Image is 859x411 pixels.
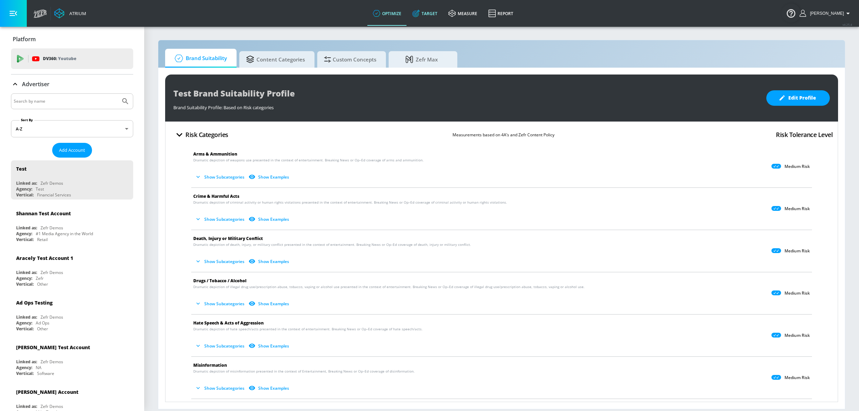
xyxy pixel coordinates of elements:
div: Zefr Demos [41,225,63,231]
div: Test [36,186,44,192]
div: Test [16,165,26,172]
div: Platform [11,30,133,49]
span: Content Categories [246,51,305,68]
div: Zefr Demos [41,314,63,320]
p: Medium Risk [784,164,810,169]
span: Dramatic depiction of illegal drug use/prescription abuse, tobacco, vaping or alcohol use present... [193,284,585,289]
button: Show Examples [247,298,292,309]
div: Financial Services [37,192,71,198]
div: #1 Media Agency in the World [36,231,93,237]
span: Dramatic depiction of death, injury, or military conflict presented in the context of entertainme... [193,242,471,247]
div: Agency: [16,320,32,326]
div: Zefr Demos [41,359,63,365]
button: Open Resource Center [781,3,801,23]
p: Medium Risk [784,290,810,296]
button: Show Subcategories [193,383,247,394]
span: Misinformation [193,362,227,368]
div: Linked as: [16,225,37,231]
span: Death, Injury or Military Conflict [193,236,263,241]
span: Arms & Ammunition [193,151,237,157]
button: Risk Categories [171,127,231,143]
div: A-Z [11,120,133,137]
div: DV360: Youtube [11,48,133,69]
span: Zefr Max [396,51,448,68]
div: Agency: [16,231,32,237]
p: Measurements based on 4A’s and Zefr Content Policy [453,131,554,138]
a: measure [443,1,483,26]
div: Aracely Test Account 1Linked as:Zefr DemosAgency:ZefrVertical:Other [11,250,133,289]
div: Linked as: [16,403,37,409]
div: Vertical: [16,237,34,242]
div: Vertical: [16,192,34,198]
div: Zefr Demos [41,403,63,409]
button: Show Examples [247,214,292,225]
div: Shannan Test Account [16,210,71,217]
a: optimize [367,1,407,26]
a: Atrium [54,8,86,19]
div: Other [37,281,48,287]
h4: Risk Tolerance Level [776,130,833,139]
div: Brand Suitability Profile: Based on Risk categories [173,101,759,111]
div: TestLinked as:Zefr DemosAgency:TestVertical:Financial Services [11,160,133,199]
div: Linked as: [16,314,37,320]
button: Show Examples [247,171,292,183]
div: Advertiser [11,75,133,94]
div: Vertical: [16,370,34,376]
p: Advertiser [22,80,49,88]
p: DV360: [43,55,76,62]
button: Show Examples [247,340,292,352]
div: [PERSON_NAME] Account [16,389,78,395]
button: Show Subcategories [193,214,247,225]
button: Show Subcategories [193,340,247,352]
div: Linked as: [16,359,37,365]
button: [PERSON_NAME] [800,9,852,18]
a: Target [407,1,443,26]
div: Vertical: [16,326,34,332]
button: Edit Profile [766,90,830,106]
div: NA [36,365,42,370]
div: Vertical: [16,281,34,287]
span: Custom Concepts [324,51,376,68]
button: Show Examples [247,256,292,267]
span: v 4.25.4 [843,23,852,26]
div: Ad Ops TestingLinked as:Zefr DemosAgency:Ad OpsVertical:Other [11,294,133,333]
label: Sort By [20,118,34,122]
div: Linked as: [16,270,37,275]
div: Retail [37,237,48,242]
div: Ad Ops Testing [16,299,53,306]
div: Software [37,370,54,376]
div: Zefr Demos [41,270,63,275]
button: Add Account [52,143,92,158]
div: Zefr Demos [41,180,63,186]
span: Add Account [59,146,85,154]
div: [PERSON_NAME] Test Account [16,344,90,351]
span: Dramatic depiction of hate speech/acts presented in the context of entertainment. Breaking News o... [193,327,423,332]
span: Drugs / Tobacco / Alcohol [193,278,247,284]
span: Crime & Harmful Acts [193,193,239,199]
div: Ad Ops [36,320,49,326]
a: Report [483,1,519,26]
button: Show Subcategories [193,298,247,309]
input: Search by name [14,97,118,106]
span: Brand Suitability [172,50,227,67]
div: Linked as: [16,180,37,186]
div: Agency: [16,275,32,281]
div: Zefr [36,275,44,281]
div: Other [37,326,48,332]
div: Agency: [16,365,32,370]
div: [PERSON_NAME] Test AccountLinked as:Zefr DemosAgency:NAVertical:Software [11,339,133,378]
span: Hate Speech & Acts of Aggression [193,320,264,326]
p: Medium Risk [784,248,810,254]
div: Shannan Test AccountLinked as:Zefr DemosAgency:#1 Media Agency in the WorldVertical:Retail [11,205,133,244]
span: Dramatic depiction of misinformation presented in the context of Entertainment, Breaking News or ... [193,369,415,374]
p: Medium Risk [784,333,810,338]
p: Medium Risk [784,375,810,380]
p: Medium Risk [784,206,810,212]
div: Agency: [16,186,32,192]
p: Platform [13,35,36,43]
div: Aracely Test Account 1 [16,255,73,261]
p: Youtube [58,55,76,62]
